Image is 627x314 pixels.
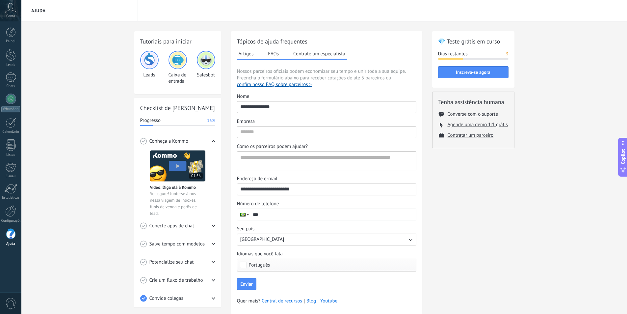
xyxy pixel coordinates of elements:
[207,117,215,124] span: 16%
[249,263,270,268] span: Português
[237,209,250,220] div: Brazil: + 55
[237,176,278,182] span: Endereço de e-mail
[237,81,312,88] button: confira nosso FAQ sobre parceiros >
[448,122,508,128] button: Agende uma demo 1:1 grátis
[149,223,194,229] span: Conecte apps de chat
[140,117,161,124] span: Progresso
[237,93,249,100] span: Nome
[149,259,194,266] span: Potencialize seu chat
[1,106,20,112] div: WhatsApp
[266,49,280,59] button: FAQs
[1,196,20,200] div: Estatísticas
[262,298,302,304] a: Central de recursos
[169,51,187,84] div: Caixa de entrada
[150,150,205,182] img: Meet video
[149,295,183,302] span: Convide colegas
[237,127,416,137] input: Empresa
[438,66,509,78] button: Inscreva-se agora
[1,153,20,157] div: Listas
[150,190,205,217] span: Se segure! Junte-se à nós nessa viagem de inboxes, funis de venda e perfis de lead.
[140,104,215,112] h2: Checklist de [PERSON_NAME]
[140,37,215,45] h2: Tutoriais para iniciar
[237,234,416,245] button: Seu país
[292,49,347,60] button: Contrate um especialista
[438,98,508,106] h2: Tenha assistência humana
[150,185,196,190] span: Vídeo: Diga olá à Kommo
[197,51,215,84] div: Salesbot
[1,130,20,134] div: Calendário
[237,184,416,194] input: Endereço de e-mail
[456,70,490,74] span: Inscreva-se agora
[438,51,468,57] span: Dias restantes
[320,298,337,304] a: Youtube
[237,68,416,88] span: Nossos parceiros oficiais podem economizar seu tempo e unir toda a sua equipe. Preencha o formulá...
[237,143,308,150] span: Como os parceiros podem ajudar?
[149,241,205,247] span: Salve tempo com modelos
[237,152,415,170] textarea: Como os parceiros podem ajudar?
[237,101,416,112] input: Nome
[1,219,20,223] div: Configurações
[620,149,626,164] span: Copilot
[1,174,20,179] div: E-mail
[237,226,255,232] span: Seu país
[250,209,416,220] input: Número de telefone
[448,111,498,117] button: Converse com o suporte
[448,132,494,138] button: Contratar um parceiro
[237,298,338,304] span: Quer mais?
[240,236,284,243] span: [GEOGRAPHIC_DATA]
[237,278,256,290] button: Enviar
[237,201,279,207] span: Número de telefone
[149,138,188,145] span: Conheça a Kommo
[149,277,203,284] span: Crie um fluxo de trabalho
[241,282,253,286] span: Enviar
[306,298,316,304] a: Blog
[6,14,15,18] span: Conta
[237,251,283,257] span: Idiomas que você fala
[1,39,20,43] div: Painel
[1,84,20,88] div: Chats
[506,51,508,57] span: 5
[237,118,255,125] span: Empresa
[140,51,159,84] div: Leads
[237,49,255,59] button: Artigos
[237,37,416,45] h2: Tópicos de ajuda frequentes
[438,37,509,45] h2: 💎 Teste grátis em curso
[1,63,20,67] div: Leads
[1,242,20,246] div: Ajuda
